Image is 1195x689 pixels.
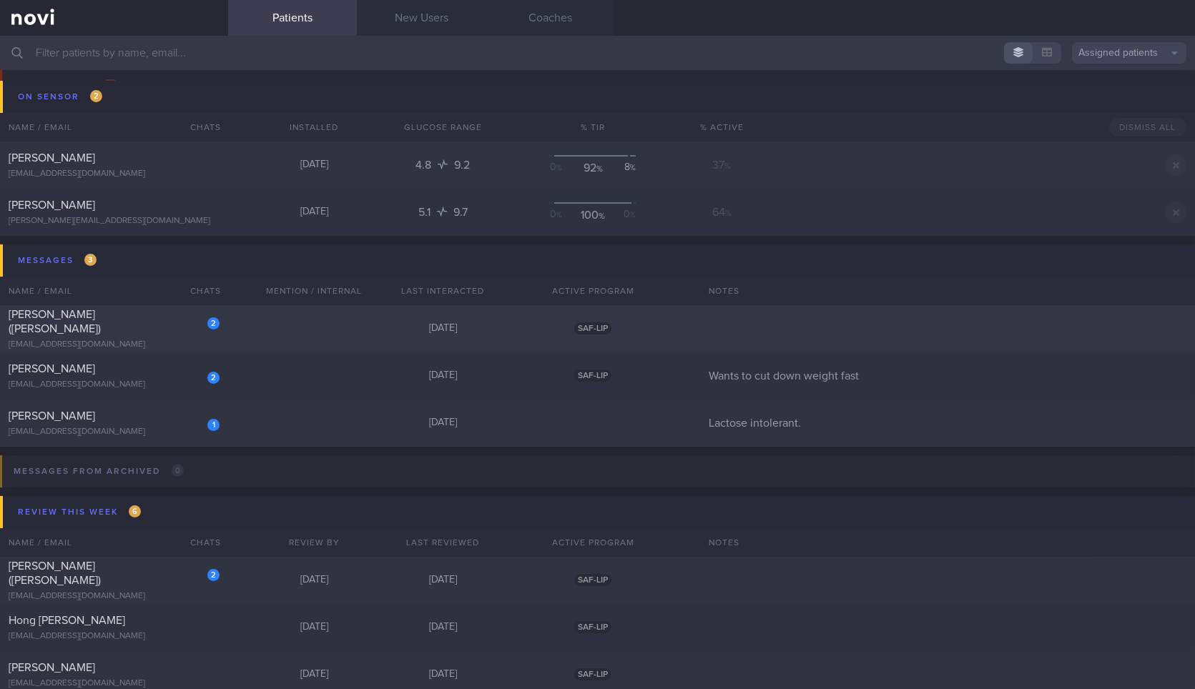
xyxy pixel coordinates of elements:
div: Chats [171,277,228,305]
span: 0 [172,465,184,477]
span: SAF-LIP [574,574,611,586]
div: 92 [580,161,606,175]
div: 0 [610,208,636,222]
sub: % [630,212,636,219]
div: Active Program [507,277,679,305]
span: 5.1 [418,207,433,218]
div: 0 [550,208,576,222]
div: [DATE] [250,574,378,587]
div: [DATE] [378,668,507,681]
span: [PERSON_NAME] ([PERSON_NAME]) [9,560,101,586]
div: % Active [679,113,764,142]
span: [PERSON_NAME] [9,662,95,673]
div: % TIR [507,113,679,142]
div: 2 [207,317,220,329]
button: Assigned patients [1072,42,1186,64]
span: 6 [129,505,141,517]
button: Dismiss All [1109,118,1186,137]
div: Messages [14,251,100,270]
div: [EMAIL_ADDRESS][DOMAIN_NAME] [9,427,220,437]
sub: % [599,212,605,221]
div: [DATE] [378,370,507,382]
div: [DATE] [250,159,378,172]
div: 64 [679,205,764,219]
span: 2 [90,90,102,102]
div: Installed [250,113,378,142]
div: Review this week [14,502,144,522]
span: SAF-LIP [574,668,611,680]
div: [EMAIL_ADDRESS][DOMAIN_NAME] [9,380,220,390]
span: 4.8 [415,159,434,171]
span: Hong [PERSON_NAME] [9,615,125,626]
div: [DATE] [378,322,507,335]
div: 1 [207,419,220,431]
div: [DATE] [378,574,507,587]
div: [DATE] [250,668,378,681]
div: 2 [207,372,220,384]
div: Lactose intolerant. [700,416,1195,430]
span: SAF-LIP [574,322,611,334]
div: 2 [207,569,220,581]
span: 9.2 [454,159,470,171]
div: [PERSON_NAME][EMAIL_ADDRESS][DOMAIN_NAME] [9,216,220,227]
div: Mention / Internal [250,277,378,305]
sub: % [556,212,562,219]
span: [PERSON_NAME] [9,199,95,211]
span: SAF-LIP [574,370,611,382]
span: [PERSON_NAME] [9,410,95,422]
div: 0 [550,161,576,175]
div: [DATE] [250,621,378,634]
div: Chats [171,113,228,142]
div: Glucose Range [378,113,507,142]
div: Notes [700,277,1195,305]
div: [EMAIL_ADDRESS][DOMAIN_NAME] [9,678,220,689]
div: On sensor [14,87,106,106]
span: [PERSON_NAME] [9,152,95,164]
span: [PERSON_NAME] ([PERSON_NAME]) [9,309,101,334]
div: 37 [679,158,764,172]
div: [EMAIL_ADDRESS][DOMAIN_NAME] [9,169,220,179]
span: 9.7 [453,207,468,218]
div: [EMAIL_ADDRESS][DOMAIN_NAME] [9,339,220,350]
div: Last Interacted [378,277,507,305]
div: Review By [250,528,378,557]
sub: % [556,164,562,172]
div: 8 [610,161,636,175]
sub: % [630,164,636,172]
div: Last Reviewed [378,528,507,557]
div: [DATE] [378,417,507,430]
div: Active Program [507,528,679,557]
div: [DATE] [378,621,507,634]
div: 100 [580,208,606,222]
div: Chats [171,528,228,557]
span: 3 [84,254,97,266]
sub: % [596,165,603,174]
span: SAF-LIP [574,621,611,633]
div: Wants to cut down weight fast [700,369,1195,383]
div: [EMAIL_ADDRESS][DOMAIN_NAME] [9,631,220,642]
div: [EMAIL_ADDRESS][DOMAIN_NAME] [9,591,220,602]
div: Messages from Archived [10,462,187,481]
sub: % [725,209,732,218]
sub: % [724,162,731,171]
span: [PERSON_NAME] [9,363,95,375]
div: Notes [700,528,1195,557]
div: [DATE] [250,206,378,219]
